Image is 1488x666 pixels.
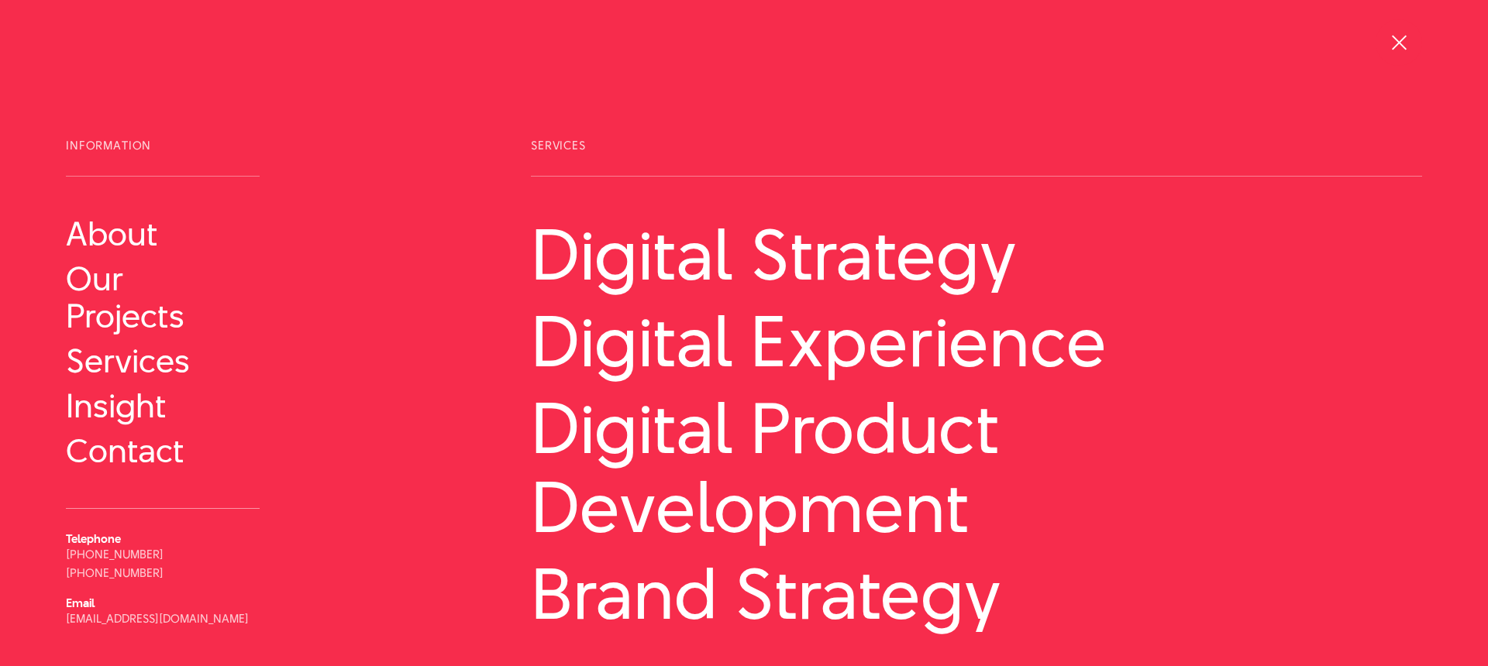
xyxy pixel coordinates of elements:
[66,530,121,547] b: Telephone
[66,139,260,177] span: Information
[66,260,260,335] a: Our Projects
[66,432,260,469] a: Contact
[531,389,1422,547] a: Digital Product Development
[66,565,164,581] a: [PHONE_NUMBER]
[66,595,95,611] b: Email
[66,342,260,379] a: Services
[531,139,1422,177] span: Services
[531,554,1422,633] a: Brand Strategy
[531,215,1422,294] a: Digital Strategy
[66,610,249,627] a: [EMAIL_ADDRESS][DOMAIN_NAME]
[66,640,121,657] b: Our Office
[66,387,260,424] a: Insight
[66,546,164,562] a: [PHONE_NUMBER]
[531,302,1422,381] a: Digital Experience
[66,215,260,252] a: About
